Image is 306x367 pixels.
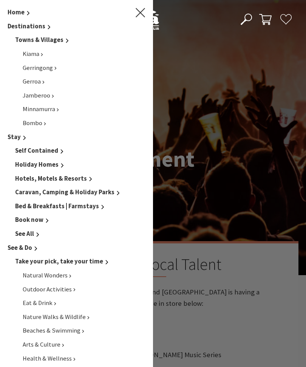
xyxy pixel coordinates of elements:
[23,50,43,58] a: Kiama
[23,105,59,113] a: Minnamurra
[23,299,56,307] a: Eat & Drink
[23,77,41,85] span: Gerroa
[8,244,32,252] span: See & Do
[15,230,40,238] a: See All
[15,147,64,155] a: Self Contained
[15,257,103,265] span: Take your pick, take your time
[15,216,43,224] span: Book now
[15,202,99,210] span: Bed & Breakfasts | Farmstays
[23,341,60,348] span: Arts & Culture
[15,230,34,238] span: See All
[23,77,45,85] a: Gerroa
[15,202,105,210] a: Bed & Breakfasts | Farmstays
[15,188,114,196] span: Caravan, Camping & Holiday Parks
[8,133,21,141] span: Stay
[23,105,55,113] span: Minnamurra
[23,50,39,58] span: Kiama
[23,64,57,72] a: Gerringong
[8,22,51,30] a: Destinations
[8,8,30,16] a: Home
[23,327,80,334] span: Beaches & Swimming
[23,271,68,279] span: Natural Wonders
[23,119,42,127] span: Bombo
[15,36,69,44] a: Towns & Villages
[15,257,109,265] a: Take your pick, take your time
[15,175,93,183] a: Hotels, Motels & Resorts
[15,175,87,183] span: Hotels, Motels & Resorts
[8,8,25,16] span: Home
[15,147,58,155] span: Self Contained
[23,341,64,348] a: Arts & Culture
[8,133,26,141] a: Stay
[23,299,53,307] span: Eat & Drink
[15,161,59,169] span: Holiday Homes
[15,216,49,224] a: Book now
[23,285,72,293] span: Outdoor Activities
[15,188,120,196] a: Caravan, Camping & Holiday Parks
[15,36,63,44] span: Towns & Villages
[23,271,71,279] a: Natural Wonders
[23,313,86,321] span: Nature Walks & Wildlife
[8,22,45,30] span: Destinations
[23,119,46,127] a: Bombo
[23,91,54,99] a: Jamberoo
[8,244,38,252] a: See & Do
[23,285,76,293] a: Outdoor Activities
[23,327,84,334] a: Beaches & Swimming
[23,355,72,362] span: Health & Wellness
[23,355,76,362] a: Health & Wellness
[23,313,90,321] a: Nature Walks & Wildlife
[15,161,64,169] a: Holiday Homes
[23,91,50,99] span: Jamberoo
[23,64,53,72] span: Gerringong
